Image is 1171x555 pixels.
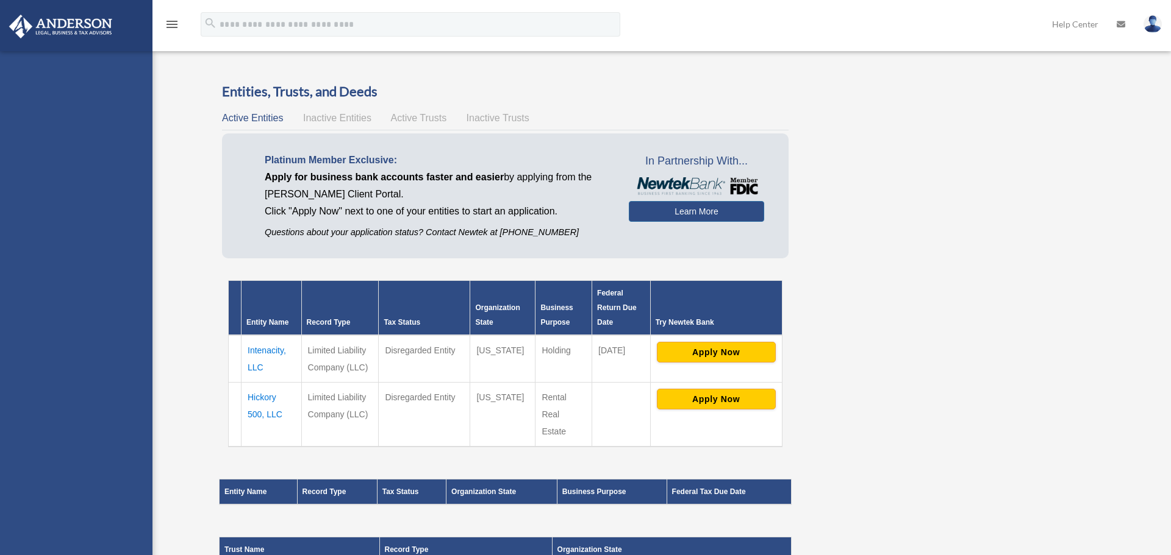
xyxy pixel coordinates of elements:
div: Try Newtek Bank [656,315,777,330]
th: Federal Tax Due Date [667,479,791,505]
td: Rental Real Estate [535,383,592,447]
td: Disregarded Entity [379,335,470,383]
th: Business Purpose [535,281,592,336]
td: Hickory 500, LLC [242,383,302,447]
p: Questions about your application status? Contact Newtek at [PHONE_NUMBER] [265,225,611,240]
p: by applying from the [PERSON_NAME] Client Portal. [265,169,611,203]
button: Apply Now [657,342,776,362]
th: Tax Status [379,281,470,336]
a: Learn More [629,201,764,222]
img: User Pic [1144,15,1162,33]
th: Record Type [301,281,379,336]
h3: Entities, Trusts, and Deeds [222,82,789,101]
p: Click "Apply Now" next to one of your entities to start an application. [265,203,611,220]
td: Limited Liability Company (LLC) [301,383,379,447]
span: Apply for business bank accounts faster and easier [265,172,504,182]
th: Entity Name [220,479,298,505]
td: [US_STATE] [470,383,535,447]
span: In Partnership With... [629,152,764,171]
td: [US_STATE] [470,335,535,383]
td: Holding [535,335,592,383]
i: menu [165,17,179,32]
th: Business Purpose [557,479,667,505]
button: Apply Now [657,389,776,409]
span: Active Trusts [391,113,447,123]
td: Limited Liability Company (LLC) [301,335,379,383]
img: NewtekBankLogoSM.png [635,177,757,196]
th: Organization State [446,479,557,505]
i: search [204,16,217,30]
a: menu [165,21,179,32]
p: Platinum Member Exclusive: [265,152,611,169]
th: Federal Return Due Date [592,281,651,336]
span: Active Entities [222,113,283,123]
td: Intenacity, LLC [242,335,302,383]
th: Tax Status [377,479,446,505]
th: Organization State [470,281,535,336]
th: Record Type [297,479,377,505]
span: Inactive Trusts [467,113,529,123]
th: Entity Name [242,281,302,336]
td: [DATE] [592,335,651,383]
img: Anderson Advisors Platinum Portal [5,15,116,38]
td: Disregarded Entity [379,383,470,447]
span: Inactive Entities [303,113,371,123]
